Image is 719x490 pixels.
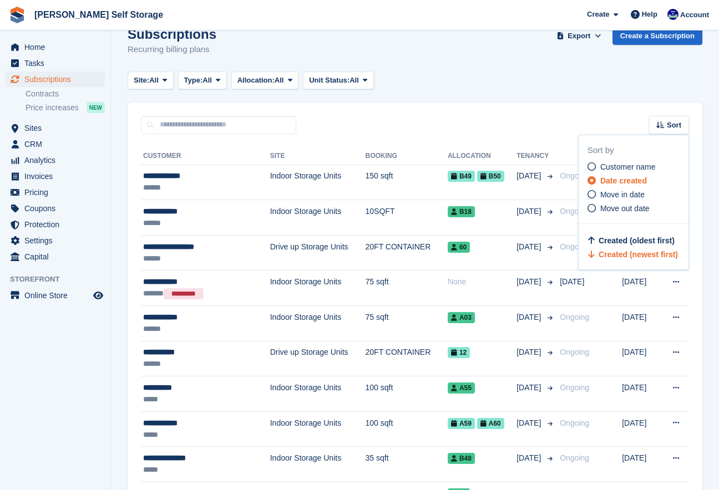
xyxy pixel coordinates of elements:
[448,382,475,394] span: A55
[600,204,650,213] span: Move out date
[622,306,661,341] td: [DATE]
[184,75,203,86] span: Type:
[24,185,91,200] span: Pricing
[517,346,543,358] span: [DATE]
[270,235,366,270] td: Drive up Storage Units
[24,288,91,303] span: Online Store
[588,144,688,157] div: Sort by
[6,39,105,55] a: menu
[555,27,604,45] button: Export
[350,75,359,86] span: All
[622,341,661,376] td: [DATE]
[600,176,647,185] span: Date created
[600,162,656,171] span: Customer name
[477,418,504,429] span: A60
[600,190,645,199] span: Move in date
[366,447,448,482] td: 35 sqft
[587,9,609,20] span: Create
[366,200,448,236] td: 10SQFT
[622,376,661,412] td: [DATE]
[667,9,679,20] img: Justin Farthing
[202,75,212,86] span: All
[622,270,661,306] td: [DATE]
[10,274,110,285] span: Storefront
[477,171,504,182] span: B50
[6,233,105,248] a: menu
[24,233,91,248] span: Settings
[560,313,589,321] span: Ongoing
[6,201,105,216] a: menu
[366,165,448,200] td: 150 sqft
[26,89,105,99] a: Contracts
[6,169,105,184] a: menu
[149,75,159,86] span: All
[270,447,366,482] td: Indoor Storage Units
[366,235,448,270] td: 20FT CONTAINER
[134,75,149,86] span: Site:
[270,270,366,306] td: Indoor Storage Units
[448,171,475,182] span: B49
[366,411,448,447] td: 100 sqft
[366,270,448,306] td: 75 sqft
[87,102,105,113] div: NEW
[128,72,174,90] button: Site: All
[642,9,657,20] span: Help
[6,136,105,152] a: menu
[309,75,350,86] span: Unit Status:
[6,55,105,71] a: menu
[366,341,448,376] td: 20FT CONTAINER
[517,147,555,165] th: Tenancy
[588,189,688,201] a: Move in date
[560,348,589,356] span: Ongoing
[6,72,105,87] a: menu
[141,147,270,165] th: Customer
[303,72,373,90] button: Unit Status: All
[448,206,475,217] span: B18
[270,200,366,236] td: Indoor Storage Units
[92,289,105,302] a: Preview store
[448,347,470,358] span: 12
[24,39,91,55] span: Home
[24,120,91,136] span: Sites
[612,27,702,45] a: Create a Subscription
[517,206,543,217] span: [DATE]
[24,152,91,168] span: Analytics
[6,288,105,303] a: menu
[517,170,543,182] span: [DATE]
[560,418,589,427] span: Ongoing
[270,165,366,200] td: Indoor Storage Units
[366,306,448,341] td: 75 sqft
[6,185,105,200] a: menu
[560,383,589,392] span: Ongoing
[24,136,91,152] span: CRM
[270,376,366,412] td: Indoor Storage Units
[6,217,105,232] a: menu
[6,152,105,168] a: menu
[560,277,584,286] span: [DATE]
[26,101,105,114] a: Price increases NEW
[517,382,543,394] span: [DATE]
[588,161,688,173] a: Customer name
[448,147,517,165] th: Allocation
[270,411,366,447] td: Indoor Storage Units
[622,447,661,482] td: [DATE]
[517,312,543,323] span: [DATE]
[560,453,589,462] span: Ongoing
[24,249,91,264] span: Capital
[560,171,589,180] span: Ongoing
[366,376,448,412] td: 100 sqft
[128,43,216,56] p: Recurring billing plans
[24,201,91,216] span: Coupons
[24,217,91,232] span: Protection
[24,72,91,87] span: Subscriptions
[588,203,688,215] a: Move out date
[599,250,678,259] span: Created (newest first)
[26,103,79,113] span: Price increases
[178,72,227,90] button: Type: All
[128,27,216,42] h1: Subscriptions
[6,249,105,264] a: menu
[588,236,675,245] a: Created (oldest first)
[588,250,678,259] a: Created (newest first)
[568,30,590,42] span: Export
[560,242,589,251] span: Ongoing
